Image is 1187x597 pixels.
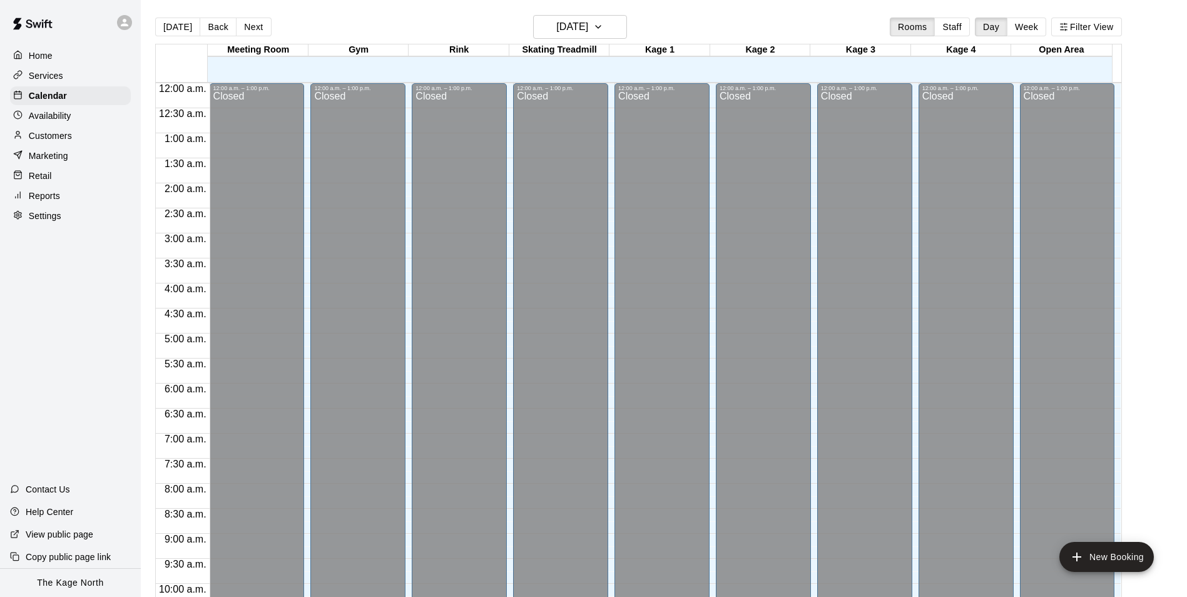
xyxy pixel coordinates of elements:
[509,44,609,56] div: Skating Treadmill
[10,86,131,105] a: Calendar
[556,18,588,36] h6: [DATE]
[156,83,210,94] span: 12:00 a.m.
[26,528,93,541] p: View public page
[1024,85,1111,91] div: 12:00 a.m. – 1:00 p.m.
[308,44,409,56] div: Gym
[161,384,210,394] span: 6:00 a.m.
[161,559,210,569] span: 9:30 a.m.
[710,44,810,56] div: Kage 2
[156,108,210,119] span: 12:30 a.m.
[161,509,210,519] span: 8:30 a.m.
[821,85,909,91] div: 12:00 a.m. – 1:00 p.m.
[161,434,210,444] span: 7:00 a.m.
[161,133,210,144] span: 1:00 a.m.
[720,85,807,91] div: 12:00 a.m. – 1:00 p.m.
[161,208,210,219] span: 2:30 a.m.
[236,18,271,36] button: Next
[161,409,210,419] span: 6:30 a.m.
[810,44,910,56] div: Kage 3
[10,126,131,145] a: Customers
[1011,44,1111,56] div: Open Area
[161,283,210,294] span: 4:00 a.m.
[161,309,210,319] span: 4:30 a.m.
[10,46,131,65] a: Home
[161,459,210,469] span: 7:30 a.m.
[1059,542,1154,572] button: add
[10,66,131,85] a: Services
[26,483,70,496] p: Contact Us
[161,484,210,494] span: 8:00 a.m.
[10,106,131,125] a: Availability
[29,130,72,142] p: Customers
[29,49,53,62] p: Home
[10,186,131,205] a: Reports
[29,89,67,102] p: Calendar
[161,334,210,344] span: 5:00 a.m.
[1007,18,1046,36] button: Week
[890,18,935,36] button: Rooms
[161,359,210,369] span: 5:30 a.m.
[609,44,710,56] div: Kage 1
[26,506,73,518] p: Help Center
[618,85,706,91] div: 12:00 a.m. – 1:00 p.m.
[29,110,71,122] p: Availability
[161,183,210,194] span: 2:00 a.m.
[29,150,68,162] p: Marketing
[517,85,604,91] div: 12:00 a.m. – 1:00 p.m.
[161,158,210,169] span: 1:30 a.m.
[911,44,1011,56] div: Kage 4
[10,166,131,185] a: Retail
[37,576,104,589] p: The Kage North
[10,146,131,165] a: Marketing
[161,534,210,544] span: 9:00 a.m.
[161,233,210,244] span: 3:00 a.m.
[533,15,627,39] button: [DATE]
[1051,18,1121,36] button: Filter View
[161,258,210,269] span: 3:30 a.m.
[314,85,402,91] div: 12:00 a.m. – 1:00 p.m.
[409,44,509,56] div: Rink
[922,85,1010,91] div: 12:00 a.m. – 1:00 p.m.
[155,18,200,36] button: [DATE]
[200,18,237,36] button: Back
[29,170,52,182] p: Retail
[213,85,301,91] div: 12:00 a.m. – 1:00 p.m.
[156,584,210,594] span: 10:00 a.m.
[975,18,1007,36] button: Day
[29,190,60,202] p: Reports
[26,551,111,563] p: Copy public page link
[29,210,61,222] p: Settings
[10,207,131,225] a: Settings
[208,44,308,56] div: Meeting Room
[934,18,970,36] button: Staff
[415,85,503,91] div: 12:00 a.m. – 1:00 p.m.
[29,69,63,82] p: Services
